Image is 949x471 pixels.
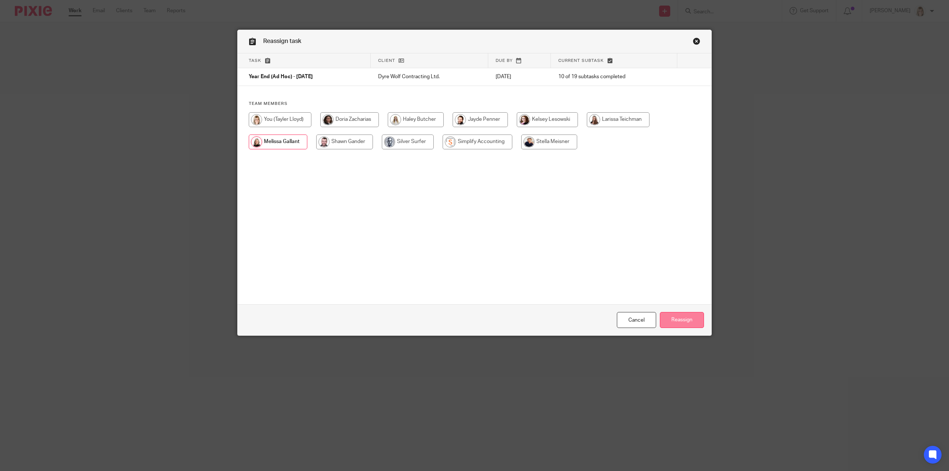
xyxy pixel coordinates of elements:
span: Year End (Ad Hoc) - [DATE] [249,74,313,80]
input: Reassign [660,312,704,328]
span: Reassign task [263,38,301,44]
a: Close this dialog window [617,312,656,328]
span: Current subtask [558,59,604,63]
span: Client [378,59,395,63]
p: Dyre Wolf Contracting Ltd. [378,73,481,80]
p: [DATE] [496,73,543,80]
a: Close this dialog window [693,37,700,47]
h4: Team members [249,101,700,107]
td: 10 of 19 subtasks completed [551,68,677,86]
span: Task [249,59,261,63]
span: Due by [496,59,513,63]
